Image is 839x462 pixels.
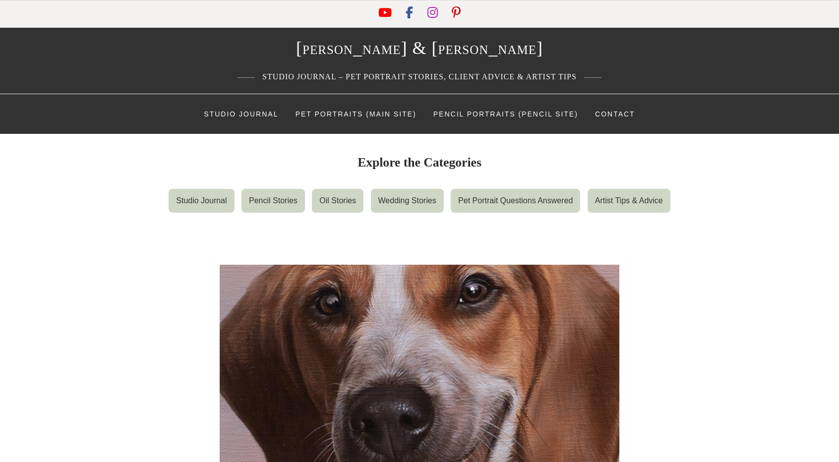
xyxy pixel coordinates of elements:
a: Pencil Portraits (Pencil Site) [426,99,586,129]
a: Instagram [427,10,440,18]
p: Studio Journal – Pet Portrait Stories, Client Advice & Artist Tips [115,65,724,89]
a: Pencil Stories [241,189,305,213]
a: Pet Portrait Questions Answered [451,189,580,213]
a: Oil Stories [312,189,363,213]
a: Artist Tips & Advice [588,189,670,213]
a: [PERSON_NAME] & [PERSON_NAME] [296,38,543,58]
a: Wedding Stories [371,189,444,213]
a: Pinterest [452,10,461,18]
a: YouTube [378,10,394,18]
a: Studio Journal [196,99,286,129]
a: Studio Journal [169,189,234,213]
a: Facebook [406,10,415,18]
a: Contact [588,99,643,129]
a: Pet Portraits (Main Site) [288,99,424,129]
